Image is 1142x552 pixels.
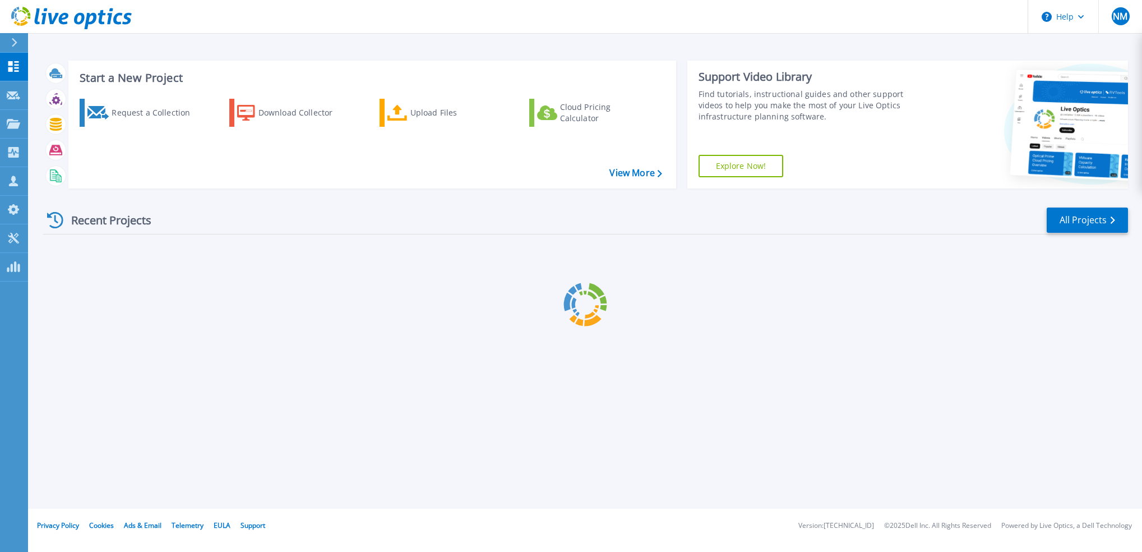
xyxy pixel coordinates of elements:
[1047,208,1128,233] a: All Projects
[410,102,500,124] div: Upload Files
[1113,12,1127,21] span: NM
[112,102,201,124] div: Request a Collection
[884,522,991,530] li: © 2025 Dell Inc. All Rights Reserved
[258,102,348,124] div: Download Collector
[241,521,265,530] a: Support
[699,89,924,122] div: Find tutorials, instructional guides and other support videos to help you make the most of your L...
[699,155,784,177] a: Explore Now!
[699,70,924,84] div: Support Video Library
[380,99,505,127] a: Upload Files
[37,521,79,530] a: Privacy Policy
[229,99,354,127] a: Download Collector
[89,521,114,530] a: Cookies
[124,521,161,530] a: Ads & Email
[80,72,662,84] h3: Start a New Project
[798,522,874,530] li: Version: [TECHNICAL_ID]
[609,168,662,178] a: View More
[1001,522,1132,530] li: Powered by Live Optics, a Dell Technology
[560,102,650,124] div: Cloud Pricing Calculator
[172,521,204,530] a: Telemetry
[529,99,654,127] a: Cloud Pricing Calculator
[214,521,230,530] a: EULA
[80,99,205,127] a: Request a Collection
[43,206,167,234] div: Recent Projects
